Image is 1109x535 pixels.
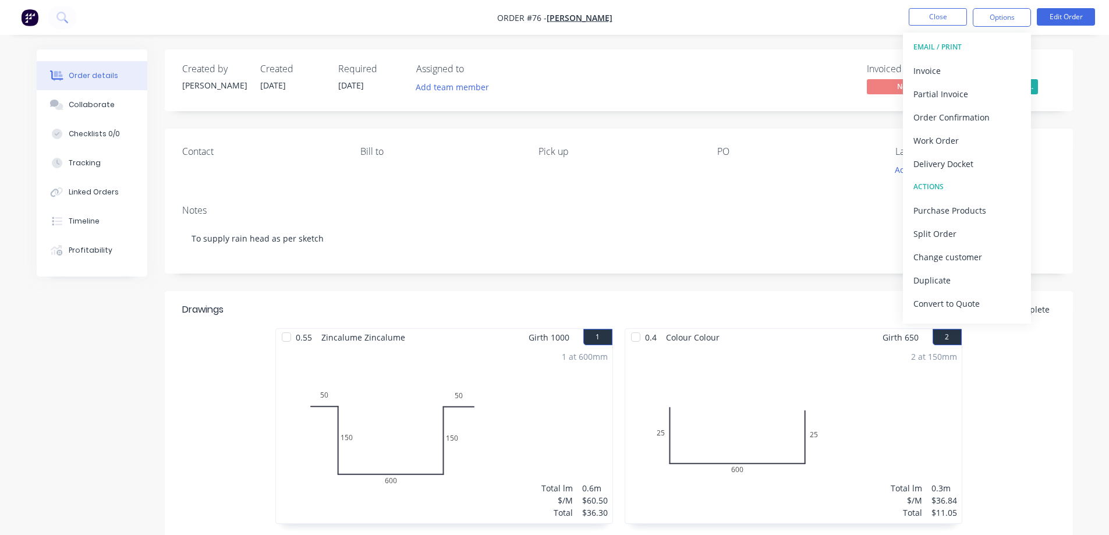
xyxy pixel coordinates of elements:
[883,329,919,346] span: Girth 650
[69,245,112,256] div: Profitability
[931,506,957,519] div: $11.05
[909,8,967,26] button: Close
[867,79,937,94] span: No
[913,249,1021,265] div: Change customer
[913,202,1021,219] div: Purchase Products
[931,494,957,506] div: $36.84
[891,506,922,519] div: Total
[37,61,147,90] button: Order details
[529,329,569,346] span: Girth 1000
[895,146,1055,157] div: Labels
[338,80,364,91] span: [DATE]
[182,63,246,75] div: Created by
[913,272,1021,289] div: Duplicate
[37,90,147,119] button: Collaborate
[973,8,1031,27] button: Options
[416,63,533,75] div: Assigned to
[37,207,147,236] button: Timeline
[913,86,1021,102] div: Partial Invoice
[276,346,612,523] div: 050150600150501 at 600mmTotal lm$/MTotal0.6m$60.50$36.30
[913,295,1021,312] div: Convert to Quote
[182,146,342,157] div: Contact
[497,12,547,23] span: Order #76 -
[913,225,1021,242] div: Split Order
[541,494,573,506] div: $/M
[69,158,101,168] div: Tracking
[582,482,608,494] div: 0.6m
[182,205,1055,216] div: Notes
[37,236,147,265] button: Profitability
[1037,8,1095,26] button: Edit Order
[913,62,1021,79] div: Invoice
[182,303,224,317] div: Drawings
[913,155,1021,172] div: Delivery Docket
[889,162,943,178] button: Add labels
[260,80,286,91] span: [DATE]
[913,40,1021,55] div: EMAIL / PRINT
[37,119,147,148] button: Checklists 0/0
[69,129,120,139] div: Checklists 0/0
[717,146,877,157] div: PO
[182,221,1055,256] div: To supply rain head as per sketch
[37,178,147,207] button: Linked Orders
[661,329,724,346] span: Colour Colour
[69,187,119,197] div: Linked Orders
[582,506,608,519] div: $36.30
[931,482,957,494] div: 0.3m
[291,329,317,346] span: 0.55
[21,9,38,26] img: Factory
[317,329,410,346] span: Zincalume Zincalume
[69,70,118,81] div: Order details
[416,79,495,95] button: Add team member
[547,12,612,23] a: [PERSON_NAME]
[562,350,608,363] div: 1 at 600mm
[37,148,147,178] button: Tracking
[913,179,1021,194] div: ACTIONS
[360,146,520,157] div: Bill to
[913,132,1021,149] div: Work Order
[911,350,957,363] div: 2 at 150mm
[69,216,100,226] div: Timeline
[891,494,922,506] div: $/M
[913,318,1021,335] div: Archive
[538,146,698,157] div: Pick up
[625,346,962,523] div: 025600252 at 150mmTotal lm$/MTotal0.3m$36.84$11.05
[891,482,922,494] div: Total lm
[640,329,661,346] span: 0.4
[913,109,1021,126] div: Order Confirmation
[541,506,573,519] div: Total
[182,79,246,91] div: [PERSON_NAME]
[867,63,954,75] div: Invoiced
[582,494,608,506] div: $60.50
[69,100,115,110] div: Collaborate
[933,329,962,345] button: 2
[260,63,324,75] div: Created
[409,79,495,95] button: Add team member
[338,63,402,75] div: Required
[541,482,573,494] div: Total lm
[583,329,612,345] button: 1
